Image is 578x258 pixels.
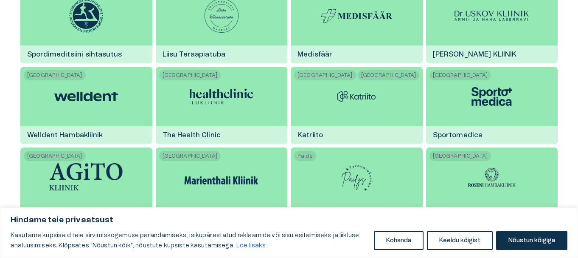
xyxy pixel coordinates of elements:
a: [GEOGRAPHIC_DATA]Agito logoAgito [20,147,152,225]
a: [GEOGRAPHIC_DATA]The Health Clinic logoThe Health Clinic [156,67,288,144]
img: Katriito logo [335,79,378,113]
h6: Paifys teraapiakeskus [291,204,381,227]
span: [GEOGRAPHIC_DATA] [159,70,221,80]
a: Loe lisaks [236,242,267,249]
button: Nõustun kõigiga [496,231,567,250]
a: PaidePaifys teraapiakeskus logoPaifys teraapiakeskus [291,147,423,225]
img: Paifys teraapiakeskus logo [339,160,374,194]
span: [GEOGRAPHIC_DATA] [429,151,491,161]
h6: Agito [20,204,52,227]
span: [GEOGRAPHIC_DATA] [358,70,420,80]
h6: Katriito [291,124,330,147]
img: Medisfäär logo [320,8,394,24]
span: [GEOGRAPHIC_DATA] [294,70,356,80]
img: Roseni Hambakliinik logo [460,164,524,190]
span: [GEOGRAPHIC_DATA] [159,151,221,161]
a: [GEOGRAPHIC_DATA]Welldent Hambakliinik logoWelldent Hambakliinik [20,67,152,144]
a: [GEOGRAPHIC_DATA]Roseni Hambakliinik logoRoseni Hambakliinik [426,147,558,225]
h6: Medisfäär [291,43,339,66]
p: Kasutame küpsiseid teie sirvimiskogemuse parandamiseks, isikupärastatud reklaamide või sisu esita... [11,230,368,251]
button: Keeldu kõigist [427,231,493,250]
h6: The Health Clinic [156,124,228,147]
img: Marienthali Kliinik logo [184,167,258,187]
h6: Marienthali Kliinik [156,204,230,227]
img: Sportomedica logo [460,84,524,109]
p: Hindame teie privaatsust [11,215,567,225]
img: Agito logo [49,163,123,192]
h6: Roseni Hambakliinik [426,204,508,227]
h6: Liisu Teraapiatuba [156,43,233,66]
img: The Health Clinic logo [190,84,253,109]
img: Dr USKOV KLIINIK logo [455,11,529,21]
h6: Welldent Hambakliinik [20,124,109,147]
span: [GEOGRAPHIC_DATA] [24,151,86,161]
a: [GEOGRAPHIC_DATA][GEOGRAPHIC_DATA]Katriito logoKatriito [291,67,423,144]
h6: [PERSON_NAME] KLIINIK [426,43,524,66]
h6: Spordimeditsiini sihtasutus [20,43,129,66]
button: Kohanda [374,231,424,250]
a: [GEOGRAPHIC_DATA]Sportomedica logoSportomedica [426,67,558,144]
span: Help [43,7,56,14]
img: Welldent Hambakliinik logo [54,84,118,109]
span: [GEOGRAPHIC_DATA] [429,70,491,80]
a: [GEOGRAPHIC_DATA]Marienthali Kliinik logoMarienthali Kliinik [156,147,288,225]
span: Paide [294,151,316,161]
h6: Sportomedica [426,124,490,147]
span: [GEOGRAPHIC_DATA] [24,70,86,80]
